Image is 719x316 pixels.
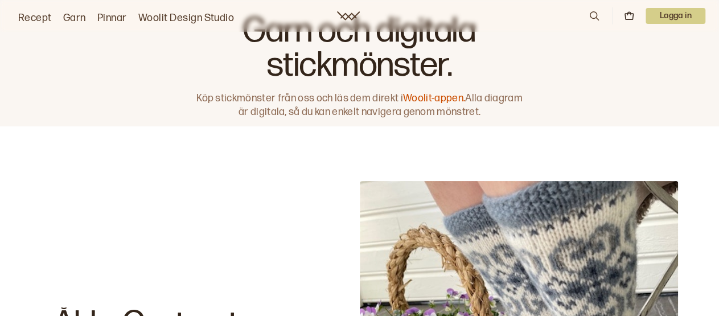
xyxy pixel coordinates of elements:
[63,10,86,26] a: Garn
[18,10,52,26] a: Recept
[243,11,476,86] font: Garn och digitala stickmönster.
[138,10,235,26] a: Woolit Design Studio
[403,92,465,104] a: Woolit-appen.
[646,8,705,24] button: Användarrullgardinsmeny
[659,11,692,20] font: Logga in
[63,12,86,24] font: Garn
[97,12,127,24] font: Pinnar
[196,92,403,104] font: Köp stickmönster från oss och läs dem direkt i
[138,12,235,24] font: Woolit Design Studio
[97,10,127,26] a: Pinnar
[18,12,52,24] font: Recept
[337,11,360,20] a: Woolite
